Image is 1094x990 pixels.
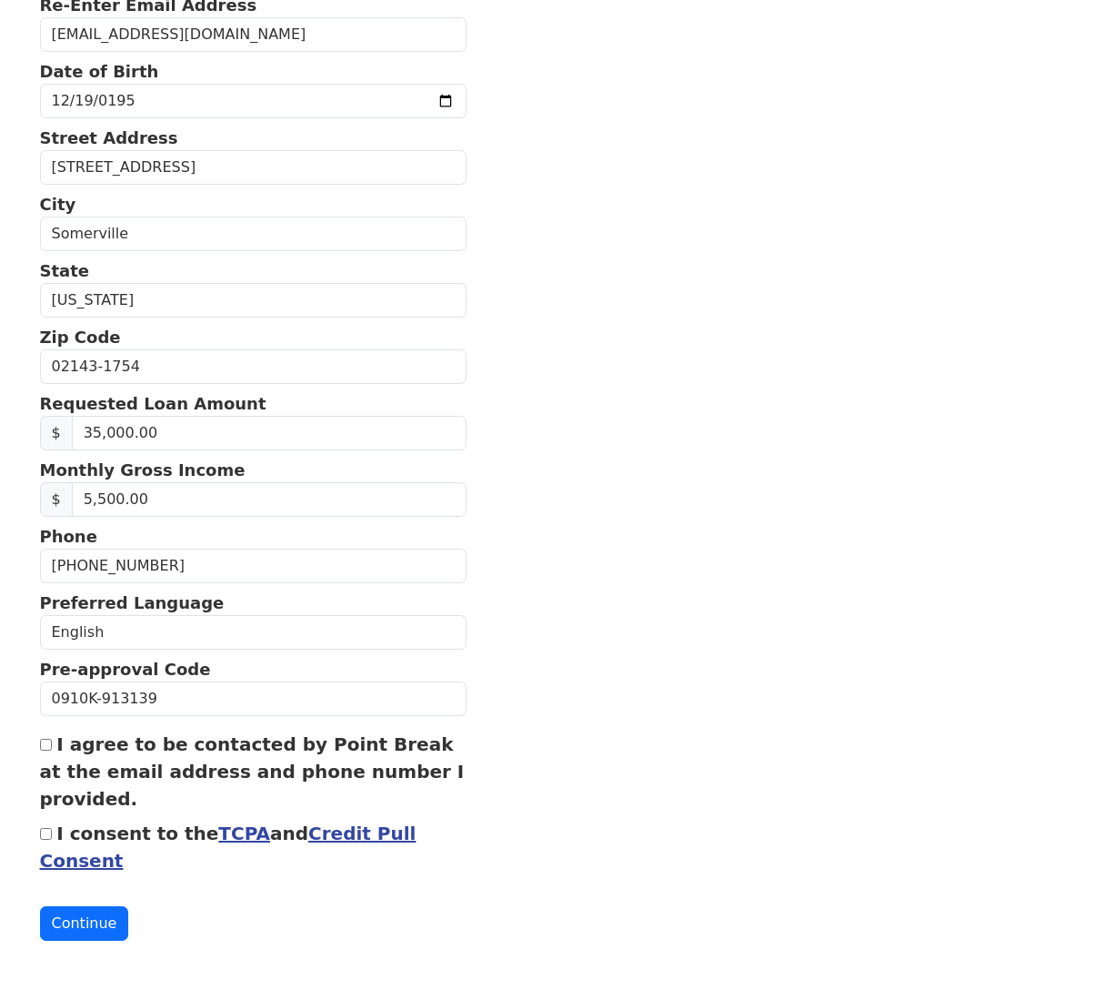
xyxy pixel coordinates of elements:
[40,217,467,251] input: City
[72,482,467,517] input: Monthly Gross Income
[40,682,467,716] input: Pre-approval Code
[40,823,417,872] label: I consent to the and
[40,527,97,546] strong: Phone
[40,150,467,185] input: Street Address
[72,416,467,450] input: Requested Loan Amount
[40,328,121,347] strong: Zip Code
[218,823,270,844] a: TCPA
[40,458,467,482] p: Monthly Gross Income
[40,593,225,612] strong: Preferred Language
[40,733,465,810] label: I agree to be contacted by Point Break at the email address and phone number I provided.
[40,128,178,147] strong: Street Address
[40,62,159,81] strong: Date of Birth
[40,195,76,214] strong: City
[40,261,90,280] strong: State
[40,17,467,52] input: Re-Enter Email Address
[40,660,211,679] strong: Pre-approval Code
[40,906,129,941] button: Continue
[40,549,467,583] input: Phone
[40,416,73,450] span: $
[40,394,266,413] strong: Requested Loan Amount
[40,482,73,517] span: $
[40,349,467,384] input: Zip Code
